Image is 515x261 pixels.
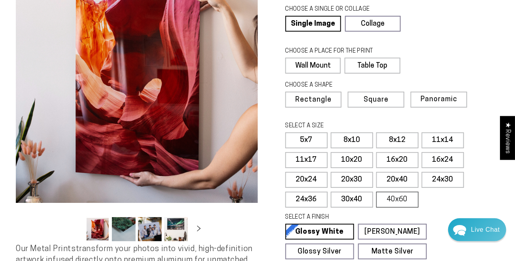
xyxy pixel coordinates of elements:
[86,217,109,241] button: Load image 1 in gallery view
[500,116,515,160] div: Click to open Judge.me floating reviews tab
[285,132,328,148] label: 5x7
[66,220,83,238] button: Slide left
[376,152,419,168] label: 16x20
[285,81,394,90] legend: CHOOSE A SHAPE
[421,96,457,103] span: Panoramic
[331,172,373,188] label: 20x30
[112,217,136,241] button: Load image 2 in gallery view
[345,58,400,74] label: Table Top
[285,192,328,208] label: 24x36
[164,217,188,241] button: Load image 4 in gallery view
[285,224,354,240] a: Glossy White
[285,244,354,259] a: Glossy Silver
[364,96,389,104] span: Square
[295,96,332,104] span: Rectangle
[285,5,394,14] legend: CHOOSE A SINGLE OR COLLAGE
[285,172,328,188] label: 20x24
[285,152,328,168] label: 11x17
[448,218,506,241] div: Chat widget toggle
[331,132,373,148] label: 8x10
[345,16,401,32] a: Collage
[190,220,208,238] button: Slide right
[285,58,341,74] label: Wall Mount
[331,192,373,208] label: 30x40
[422,172,464,188] label: 24x30
[422,152,464,168] label: 16x24
[358,224,427,240] a: [PERSON_NAME]
[285,47,393,56] legend: CHOOSE A PLACE FOR THE PRINT
[471,218,500,241] div: Contact Us Directly
[422,132,464,148] label: 11x14
[376,132,419,148] label: 8x12
[285,122,411,130] legend: SELECT A SIZE
[376,172,419,188] label: 20x40
[358,244,427,259] a: Matte Silver
[138,217,162,241] button: Load image 3 in gallery view
[331,152,373,168] label: 10x20
[285,213,411,222] legend: SELECT A FINISH
[285,16,341,32] a: Single Image
[376,192,419,208] label: 40x60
